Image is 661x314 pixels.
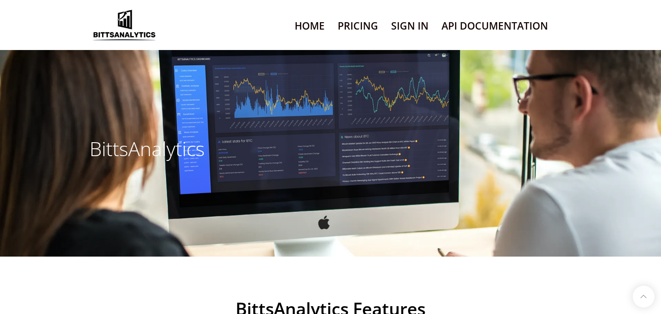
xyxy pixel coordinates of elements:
a: API Documentation [442,15,548,37]
a: Pricing [338,15,378,37]
a: Home [295,15,325,37]
a: Sign In [391,15,428,37]
h3: BittsAnalytics [90,137,324,160]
